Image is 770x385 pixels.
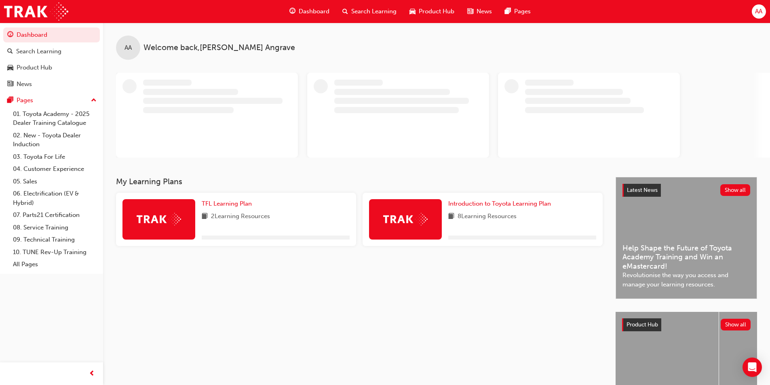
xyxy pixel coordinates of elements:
div: Search Learning [16,47,61,56]
button: Show all [720,184,751,196]
a: 01. Toyota Academy - 2025 Dealer Training Catalogue [10,108,100,129]
span: Product Hub [419,7,454,16]
span: Introduction to Toyota Learning Plan [448,200,551,207]
a: All Pages [10,258,100,271]
a: 06. Electrification (EV & Hybrid) [10,187,100,209]
a: Product HubShow all [622,318,751,331]
a: 05. Sales [10,175,100,188]
span: Welcome back , [PERSON_NAME] Angrave [143,43,295,53]
span: up-icon [91,95,97,106]
button: DashboardSearch LearningProduct HubNews [3,26,100,93]
span: prev-icon [89,369,95,379]
span: search-icon [7,48,13,55]
span: Dashboard [299,7,329,16]
span: Help Shape the Future of Toyota Academy Training and Win an eMastercard! [622,244,750,271]
a: News [3,77,100,92]
span: book-icon [448,212,454,222]
a: 03. Toyota For Life [10,151,100,163]
span: Latest News [627,187,658,194]
span: Revolutionise the way you access and manage your learning resources. [622,271,750,289]
span: pages-icon [505,6,511,17]
span: news-icon [467,6,473,17]
button: Show all [721,319,751,330]
a: Search Learning [3,44,100,59]
span: Pages [514,7,531,16]
div: Pages [17,96,33,105]
a: guage-iconDashboard [283,3,336,20]
h3: My Learning Plans [116,177,603,186]
a: 07. Parts21 Certification [10,209,100,221]
a: 02. New - Toyota Dealer Induction [10,129,100,151]
span: car-icon [409,6,416,17]
span: car-icon [7,64,13,72]
span: AA [755,7,762,16]
a: Latest NewsShow all [622,184,750,197]
button: Pages [3,93,100,108]
span: guage-icon [7,32,13,39]
a: 04. Customer Experience [10,163,100,175]
div: News [17,80,32,89]
a: Dashboard [3,27,100,42]
img: Trak [4,2,68,21]
span: book-icon [202,212,208,222]
a: 09. Technical Training [10,234,100,246]
a: 10. TUNE Rev-Up Training [10,246,100,259]
div: Open Intercom Messenger [743,358,762,377]
a: Product Hub [3,60,100,75]
span: pages-icon [7,97,13,104]
img: Trak [137,213,181,225]
a: 08. Service Training [10,221,100,234]
span: Product Hub [627,321,658,328]
a: search-iconSearch Learning [336,3,403,20]
span: guage-icon [289,6,295,17]
span: Search Learning [351,7,397,16]
span: News [477,7,492,16]
span: TFL Learning Plan [202,200,252,207]
a: news-iconNews [461,3,498,20]
span: AA [124,43,132,53]
a: pages-iconPages [498,3,537,20]
span: 8 Learning Resources [458,212,517,222]
span: 2 Learning Resources [211,212,270,222]
span: news-icon [7,81,13,88]
a: car-iconProduct Hub [403,3,461,20]
button: AA [752,4,766,19]
a: TFL Learning Plan [202,199,255,208]
a: Introduction to Toyota Learning Plan [448,199,554,208]
span: search-icon [342,6,348,17]
div: Product Hub [17,63,52,72]
a: Latest NewsShow allHelp Shape the Future of Toyota Academy Training and Win an eMastercard!Revolu... [616,177,757,299]
img: Trak [383,213,428,225]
